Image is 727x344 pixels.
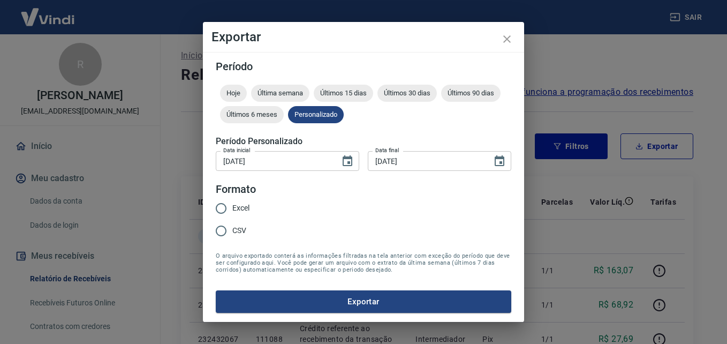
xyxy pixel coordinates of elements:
button: close [494,26,520,52]
button: Exportar [216,290,511,313]
div: Últimos 6 meses [220,106,284,123]
div: Hoje [220,85,247,102]
h5: Período Personalizado [216,136,511,147]
div: Personalizado [288,106,344,123]
span: Últimos 6 meses [220,110,284,118]
span: Hoje [220,89,247,97]
span: CSV [232,225,246,236]
div: Últimos 30 dias [377,85,437,102]
span: Últimos 90 dias [441,89,501,97]
button: Choose date, selected date is 14 de out de 2025 [337,151,358,172]
h4: Exportar [211,31,516,43]
div: Última semana [251,85,309,102]
input: DD/MM/YYYY [216,151,332,171]
span: Excel [232,203,249,214]
h5: Período [216,61,511,72]
label: Data inicial [223,146,251,154]
div: Últimos 90 dias [441,85,501,102]
span: Última semana [251,89,309,97]
label: Data final [375,146,399,154]
span: Últimos 30 dias [377,89,437,97]
legend: Formato [216,182,256,197]
button: Choose date, selected date is 15 de out de 2025 [489,151,510,172]
span: Personalizado [288,110,344,118]
div: Últimos 15 dias [314,85,373,102]
span: Últimos 15 dias [314,89,373,97]
span: O arquivo exportado conterá as informações filtradas na tela anterior com exceção do período que ... [216,252,511,273]
input: DD/MM/YYYY [368,151,484,171]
